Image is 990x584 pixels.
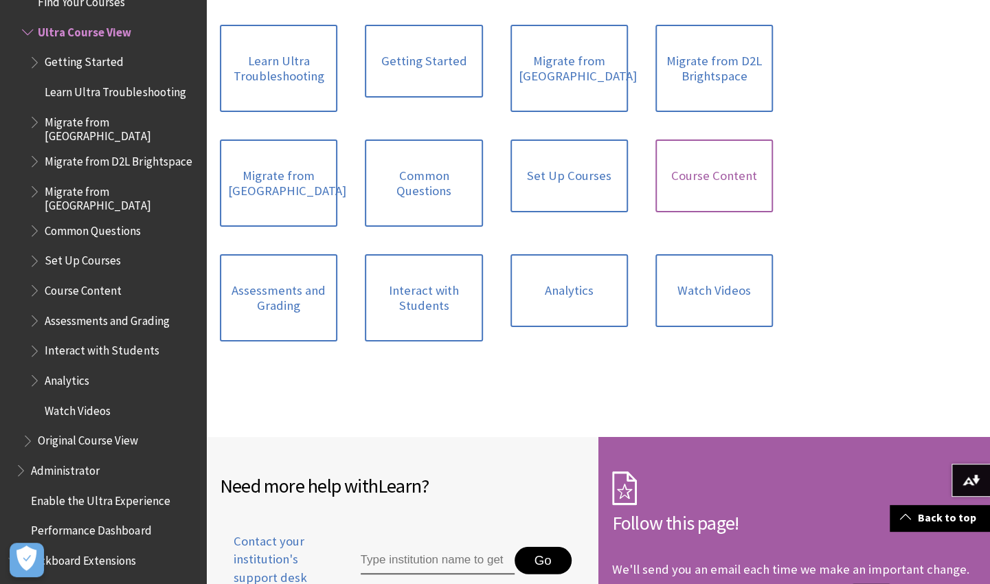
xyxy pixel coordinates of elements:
a: Assessments and Grading [220,254,337,341]
a: Watch Videos [655,254,773,327]
a: Analytics [510,254,628,327]
span: Learn [378,473,421,498]
a: Set Up Courses [510,139,628,212]
button: Go [515,547,572,574]
a: Migrate from [GEOGRAPHIC_DATA] [220,139,337,227]
a: Common Questions [365,139,482,227]
span: Watch Videos [45,399,111,418]
span: Administrator [31,459,100,478]
span: Enable the Ultra Experience [31,489,170,508]
span: Set Up Courses [45,249,121,268]
span: Getting Started [45,51,124,69]
span: Assessments and Grading [45,309,169,328]
h2: Need more help with ? [220,471,585,500]
a: Migrate from D2L Brightspace [655,25,773,112]
a: Migrate from [GEOGRAPHIC_DATA] [510,25,628,112]
h2: Follow this page! [612,508,977,537]
span: Ultra Course View [38,21,131,39]
a: Back to top [890,505,990,530]
span: Migrate from [GEOGRAPHIC_DATA] [45,180,196,212]
p: We'll send you an email each time we make an important change. [612,561,969,577]
button: Open Preferences [10,543,44,577]
span: Course Content [45,279,122,297]
a: Course Content [655,139,773,212]
a: Getting Started [365,25,482,98]
input: Type institution name to get support [361,547,515,574]
span: Migrate from D2L Brightspace [45,150,192,168]
span: Migrate from [GEOGRAPHIC_DATA] [45,111,196,143]
span: Common Questions [45,219,141,238]
span: Performance Dashboard [31,519,151,537]
img: Subscription Icon [612,471,637,506]
span: Interact with Students [45,339,159,358]
a: Learn Ultra Troubleshooting [220,25,337,112]
span: Analytics [45,369,89,388]
span: Blackboard Extensions [24,549,136,568]
span: Learn Ultra Troubleshooting [45,80,185,99]
a: Interact with Students [365,254,482,341]
span: Original Course View [38,429,138,448]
